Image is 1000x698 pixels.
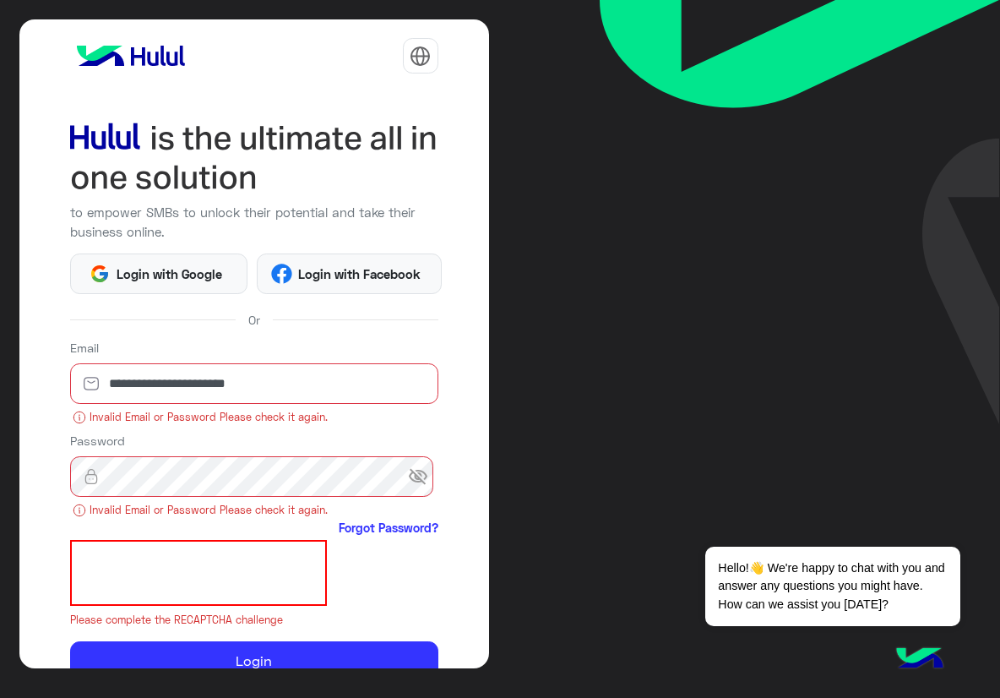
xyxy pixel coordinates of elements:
img: logo [70,39,192,73]
button: Login [70,641,438,682]
img: hululLoginTitle_EN.svg [70,118,438,197]
img: Facebook [271,264,291,284]
span: visibility_off [408,461,438,492]
span: Login with Google [110,264,228,284]
p: to empower SMBs to unlock their potential and take their business online. [70,203,438,241]
small: Invalid Email or Password Please check it again. [70,410,438,426]
img: tab [410,46,431,67]
iframe: reCAPTCHA [70,540,327,606]
label: Email [70,339,99,357]
span: Login with Facebook [292,264,427,284]
small: Invalid Email or Password Please check it again. [70,503,438,519]
img: error [73,411,86,424]
button: Login with Facebook [257,254,441,293]
small: Please complete the RECAPTCHA challenge [70,613,438,629]
a: Forgot Password? [339,519,438,537]
img: email [70,375,112,392]
span: Or [248,311,260,329]
button: Login with Google [70,254,248,293]
label: Password [70,432,125,450]
span: Hello!👋 We're happy to chat with you and answer any questions you might have. How can we assist y... [705,547,959,626]
img: hulul-logo.png [890,630,949,690]
img: Google [90,264,110,284]
img: error [73,504,86,517]
img: lock [70,468,112,485]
